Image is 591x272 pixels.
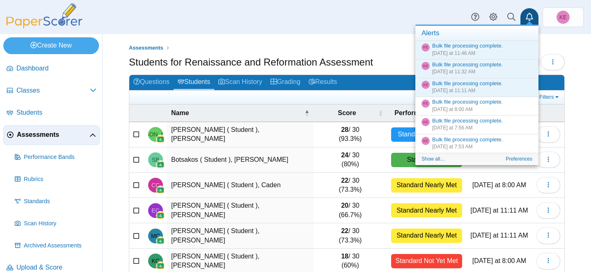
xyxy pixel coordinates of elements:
[3,3,85,28] img: PaperScorer
[3,103,100,123] a: Students
[421,100,430,108] a: Kimberly Evans
[423,139,428,143] span: Kimberly Evans
[167,198,314,223] td: [PERSON_NAME] ( Student ), [PERSON_NAME]
[167,173,314,198] td: [PERSON_NAME] ( Student ), Caden
[423,64,428,68] span: Kimberly Evans
[423,45,428,49] span: Kimberly Evans
[167,223,314,249] td: [PERSON_NAME] ( Student ), [PERSON_NAME]
[470,232,528,239] time: Sep 29, 2025 at 11:11 AM
[156,262,165,270] img: googleClassroom-logo.png
[266,75,305,90] a: Grading
[432,43,503,49] a: Bulk file processing complete.
[472,257,526,264] time: Sep 29, 2025 at 8:00 AM
[432,118,503,124] a: Bulk file processing complete.
[421,156,445,162] a: Show all…
[432,99,503,105] a: Bulk file processing complete.
[314,173,387,198] td: / 30 (73.3%)
[470,207,528,214] time: Sep 29, 2025 at 11:11 AM
[16,64,96,73] span: Dashboard
[391,153,462,167] div: Standard Met
[314,198,387,223] td: / 30 (66.7%)
[421,81,430,89] a: Kimberly Evans
[391,109,456,118] span: Performance band
[167,122,314,147] td: [PERSON_NAME] ( Student ), [PERSON_NAME]
[16,108,96,117] span: Students
[171,109,303,118] span: Name
[557,11,570,24] span: Kimberly Evans
[11,214,100,233] a: Scan History
[378,109,383,117] span: Score : Activate to sort
[432,50,475,56] time: Sep 29, 2025 at 11:46 AM
[432,136,503,143] a: Bulk file processing complete.
[129,55,373,69] h1: Students for Renaissance and Reformation Assessment
[305,75,341,90] a: Results
[151,208,159,213] span: Emma Callahan ( Student )
[16,263,96,272] span: Upload & Score
[341,177,348,184] b: 22
[314,223,387,249] td: / 30 (73.3%)
[559,14,567,20] span: Kimberly Evans
[3,125,100,145] a: Assessments
[421,43,430,52] a: Kimberly Evans
[432,69,475,75] time: Sep 29, 2025 at 11:32 AM
[3,59,100,79] a: Dashboard
[341,227,348,234] b: 22
[432,61,503,68] a: Bulk file processing complete.
[432,80,503,86] a: Bulk file processing complete.
[537,93,562,101] a: Filters
[341,253,348,260] b: 18
[432,107,472,112] time: Sep 29, 2025 at 8:00 AM
[24,220,96,228] span: Scan History
[506,156,532,162] a: Preferences
[314,147,387,173] td: / 30 (80%)
[391,254,462,268] div: Standard Not Yet Met
[318,109,377,118] span: Score
[520,8,538,26] a: Alerts
[156,135,165,143] img: googleClassroom-logo.png
[3,23,85,29] a: PaperScorer
[151,258,159,264] span: Kasey Coon ( Student )
[151,233,160,239] span: Matteo Campos ( Student )
[167,147,314,173] td: Botsakos ( Student ), [PERSON_NAME]
[341,202,348,209] b: 20
[11,147,100,167] a: Performance Bands
[11,192,100,211] a: Standards
[391,229,462,243] div: Standard Nearly Met
[129,75,174,90] a: Questions
[156,237,165,245] img: googleClassroom-logo.png
[432,88,475,93] time: Sep 29, 2025 at 11:11 AM
[423,83,428,87] span: Kimberly Evans
[11,170,100,189] a: Rubrics
[543,7,584,27] a: Kimberly Evans
[432,125,472,131] time: Sep 29, 2025 at 7:56 AM
[472,181,526,188] time: Sep 29, 2025 at 8:00 AM
[129,45,163,51] span: Assessments
[156,161,165,169] img: googleClassroom-logo.png
[432,144,472,150] time: Sep 29, 2025 at 7:53 AM
[421,62,430,70] a: Kimberly Evans
[421,137,430,145] a: Kimberly Evans
[17,130,89,139] span: Assessments
[305,109,309,117] span: Name : Activate to invert sorting
[156,211,165,220] img: googleClassroom-logo.png
[24,197,96,206] span: Standards
[415,26,538,41] h3: Alerts
[391,127,462,142] div: Standard Exceeded
[341,126,348,133] b: 28
[391,203,462,218] div: Standard Nearly Met
[3,81,100,101] a: Classes
[174,75,214,90] a: Students
[314,122,387,147] td: / 30 (93.3%)
[11,236,100,256] a: Archived Assessments
[24,175,96,184] span: Rubrics
[214,75,266,90] a: Scan History
[423,120,428,124] span: Kimberly Evans
[24,153,96,161] span: Performance Bands
[24,242,96,250] span: Archived Assessments
[421,118,430,126] a: Kimberly Evans
[341,152,348,159] b: 24
[132,131,179,137] span: Julianna Andreola ( Student )
[127,43,165,53] a: Assessments
[152,157,160,163] span: Sophie Botsakos ( Student )
[16,86,90,95] span: Classes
